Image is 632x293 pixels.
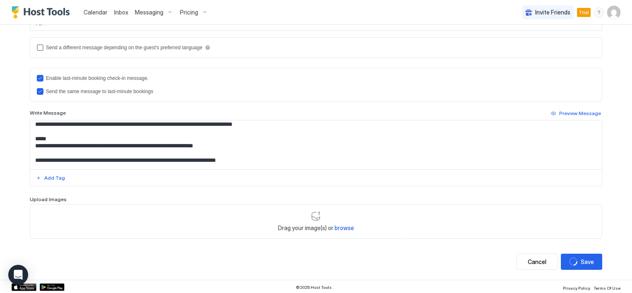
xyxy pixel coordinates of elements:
div: Enable last-minute booking check-in message. [46,75,148,81]
span: Messaging [135,9,163,16]
span: Write Message [30,110,66,116]
span: Drag your image(s) or [278,224,354,232]
a: Terms Of Use [594,283,620,292]
button: Cancel [516,254,558,270]
span: browse [335,224,354,231]
a: App Store [12,283,36,291]
div: Preview Message [559,110,601,117]
span: Terms Of Use [594,286,620,291]
div: Cancel [528,257,546,266]
a: Calendar [84,8,108,17]
span: © 2025 Host Tools [296,285,332,290]
div: menu [594,7,604,17]
textarea: Input Field [30,120,602,169]
span: Privacy Policy [563,286,590,291]
div: Send a different message depending on the guest's preferred language [46,45,202,50]
div: Open Intercom Messenger [8,265,28,285]
span: Calendar [84,9,108,16]
div: Send the same message to last-minute bookings [46,89,153,94]
div: lastMinuteMessageIsTheSame [37,88,595,95]
div: Save [581,257,594,266]
a: Google Play Store [40,283,65,291]
div: lastMinuteMessageEnabled [37,75,595,82]
span: Upload Images [30,196,67,202]
button: loadingSave [561,254,602,270]
span: Pricing [180,9,198,16]
span: Inbox [114,9,128,16]
a: Inbox [114,8,128,17]
button: Add Tag [35,173,66,183]
div: loading [569,257,577,266]
button: Preview Message [550,108,602,118]
div: Add Tag [44,174,65,182]
span: Trial [579,9,589,16]
div: languagesEnabled [37,44,595,51]
a: Privacy Policy [563,283,590,292]
a: Host Tools Logo [12,6,74,19]
div: User profile [607,6,620,19]
span: Invite Friends [535,9,570,16]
